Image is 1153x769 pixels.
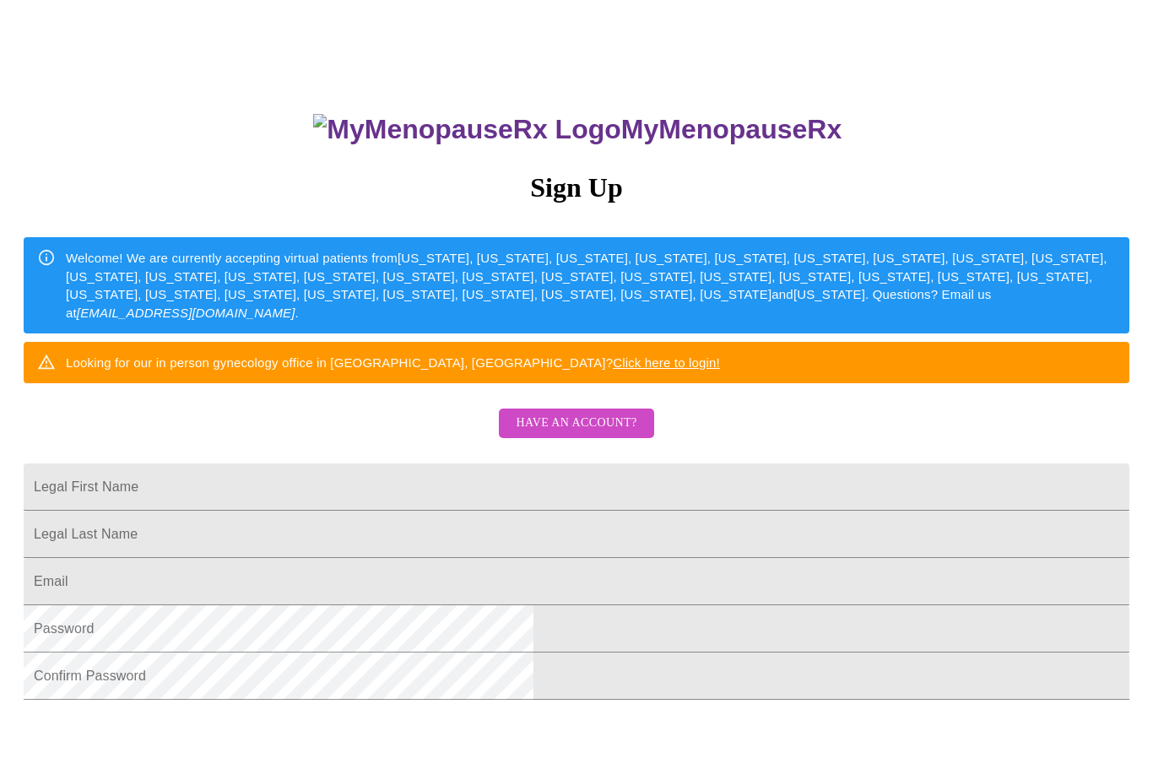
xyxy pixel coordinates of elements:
div: Looking for our in person gynecology office in [GEOGRAPHIC_DATA], [GEOGRAPHIC_DATA]? [66,347,720,378]
a: Have an account? [495,427,658,441]
button: Have an account? [499,409,653,438]
h3: Sign Up [24,172,1129,203]
img: MyMenopauseRx Logo [313,114,620,145]
em: [EMAIL_ADDRESS][DOMAIN_NAME] [77,306,295,320]
h3: MyMenopauseRx [26,114,1130,145]
a: Click here to login! [613,355,720,370]
div: Welcome! We are currently accepting virtual patients from [US_STATE], [US_STATE], [US_STATE], [US... [66,242,1116,328]
span: Have an account? [516,413,636,434]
